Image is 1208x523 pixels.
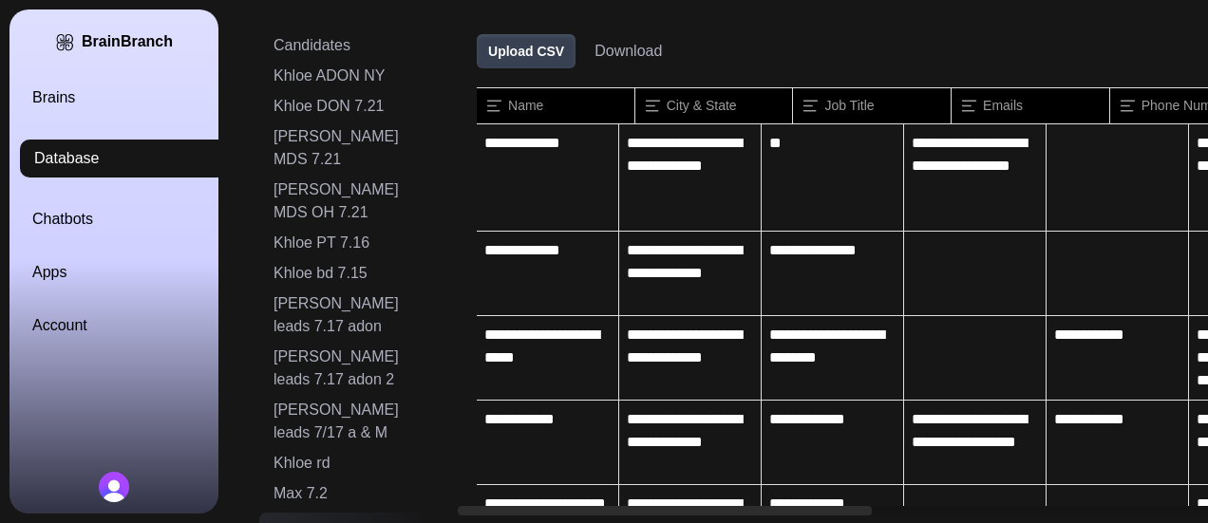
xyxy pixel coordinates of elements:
[99,472,129,502] button: Open user button
[477,88,634,123] div: Name
[274,292,433,338] div: [PERSON_NAME] leads 7.17 adon
[32,208,241,231] a: Chatbots
[32,314,241,337] a: Account
[274,399,433,444] div: [PERSON_NAME] leads 7/17 a & M
[55,32,74,52] img: BrainBranch Logo
[274,452,433,475] div: Khloe rd
[32,86,241,109] a: Brains
[274,65,433,87] div: Khloe ADON NY
[952,88,1109,123] div: Emails
[635,88,793,123] div: City & State
[82,32,173,51] div: BrainBranch
[274,232,433,254] div: Khloe PT 7.16
[274,482,433,505] div: Max 7.2
[32,261,241,284] a: Apps
[793,88,951,123] div: Job Title
[595,40,662,63] button: Download
[477,34,576,68] button: Upload CSV
[274,95,433,118] div: Khloe DON 7.21
[274,346,433,391] div: [PERSON_NAME] leads 7.17 adon 2
[274,262,433,285] div: Khloe bd 7.15
[274,125,433,171] div: [PERSON_NAME] MDS 7.21
[274,34,433,57] div: Candidates
[20,140,229,177] a: Database
[274,178,433,224] div: [PERSON_NAME] MDS OH 7.21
